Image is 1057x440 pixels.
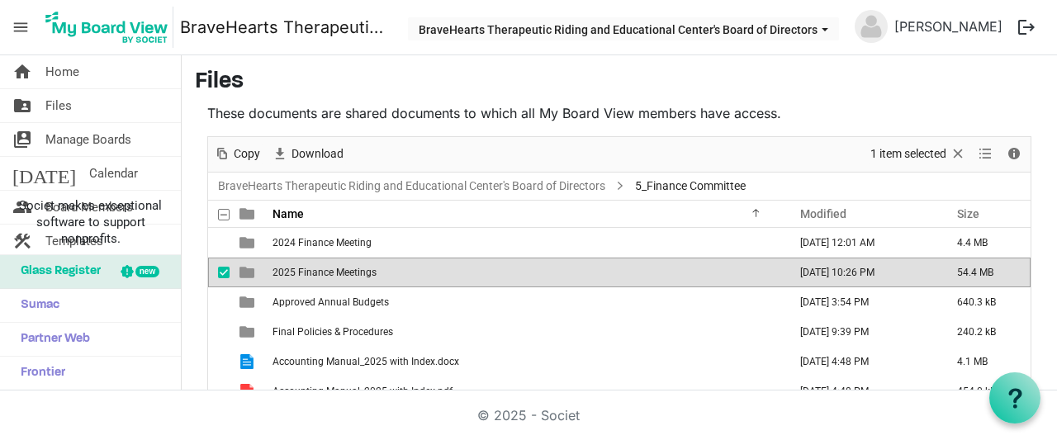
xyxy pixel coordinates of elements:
[230,228,268,258] td: is template cell column header type
[12,357,65,390] span: Frontier
[408,17,839,40] button: BraveHearts Therapeutic Riding and Educational Center's Board of Directors dropdownbutton
[800,207,846,220] span: Modified
[12,157,76,190] span: [DATE]
[266,137,349,172] div: Download
[230,317,268,347] td: is template cell column header type
[12,255,101,288] span: Glass Register
[5,12,36,43] span: menu
[783,228,940,258] td: February 28, 2025 12:01 AM column header Modified
[45,123,131,156] span: Manage Boards
[12,123,32,156] span: switch_account
[208,347,230,376] td: checkbox
[975,144,995,164] button: View dropdownbutton
[940,258,1031,287] td: 54.4 MB is template cell column header Size
[273,267,377,278] span: 2025 Finance Meetings
[855,10,888,43] img: no-profile-picture.svg
[268,347,783,376] td: Accounting Manual_2025 with Index.docx is template cell column header Name
[865,137,972,172] div: Clear selection
[40,7,173,48] img: My Board View Logo
[208,228,230,258] td: checkbox
[230,347,268,376] td: is template cell column header type
[268,317,783,347] td: Final Policies & Procedures is template cell column header Name
[195,69,1044,97] h3: Files
[783,287,940,317] td: March 25, 2025 3:54 PM column header Modified
[232,144,262,164] span: Copy
[230,376,268,406] td: is template cell column header type
[180,11,391,44] a: BraveHearts Therapeutic Riding and Educational Center's Board of Directors
[135,266,159,277] div: new
[940,287,1031,317] td: 640.3 kB is template cell column header Size
[869,144,948,164] span: 1 item selected
[783,258,940,287] td: September 22, 2025 10:26 PM column header Modified
[273,326,393,338] span: Final Policies & Procedures
[268,376,783,406] td: Accounting Manual_2025 with Index.pdf is template cell column header Name
[940,376,1031,406] td: 454.0 kB is template cell column header Size
[268,228,783,258] td: 2024 Finance Meeting is template cell column header Name
[12,55,32,88] span: home
[40,7,180,48] a: My Board View Logo
[783,317,940,347] td: March 21, 2025 9:39 PM column header Modified
[290,144,345,164] span: Download
[940,228,1031,258] td: 4.4 MB is template cell column header Size
[888,10,1009,43] a: [PERSON_NAME]
[477,407,580,423] a: © 2025 - Societ
[12,89,32,122] span: folder_shared
[45,89,72,122] span: Files
[957,207,979,220] span: Size
[208,287,230,317] td: checkbox
[1000,137,1028,172] div: Details
[45,55,79,88] span: Home
[208,376,230,406] td: checkbox
[268,287,783,317] td: Approved Annual Budgets is template cell column header Name
[7,197,173,247] span: Societ makes exceptional software to support nonprofits.
[783,347,940,376] td: July 07, 2025 4:48 PM column header Modified
[12,323,90,356] span: Partner Web
[208,137,266,172] div: Copy
[215,176,609,196] a: BraveHearts Therapeutic Riding and Educational Center's Board of Directors
[632,176,749,196] span: 5_Finance Committee
[972,137,1000,172] div: View
[273,237,372,248] span: 2024 Finance Meeting
[1003,144,1026,164] button: Details
[1009,10,1044,45] button: logout
[230,258,268,287] td: is template cell column header type
[940,317,1031,347] td: 240.2 kB is template cell column header Size
[273,386,453,397] span: Accounting Manual_2025 with Index.pdf
[273,296,389,308] span: Approved Annual Budgets
[273,207,304,220] span: Name
[940,347,1031,376] td: 4.1 MB is template cell column header Size
[89,157,138,190] span: Calendar
[12,289,59,322] span: Sumac
[783,376,940,406] td: July 07, 2025 4:48 PM column header Modified
[868,144,969,164] button: Selection
[208,317,230,347] td: checkbox
[207,103,1031,123] p: These documents are shared documents to which all My Board View members have access.
[208,258,230,287] td: checkbox
[211,144,263,164] button: Copy
[230,287,268,317] td: is template cell column header type
[273,356,459,367] span: Accounting Manual_2025 with Index.docx
[268,258,783,287] td: 2025 Finance Meetings is template cell column header Name
[269,144,347,164] button: Download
